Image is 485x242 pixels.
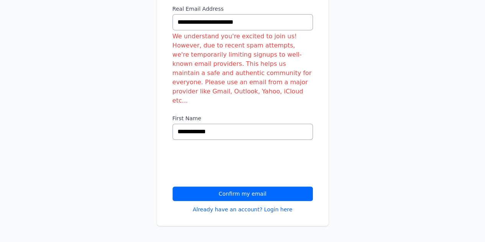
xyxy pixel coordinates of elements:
[173,149,289,179] iframe: reCAPTCHA
[193,206,293,213] a: Already have an account? Login here
[173,114,313,122] label: First Name
[173,32,313,105] div: We understand you're excited to join us! However, due to recent spam attempts, we're temporarily ...
[173,5,313,13] label: Real Email Address
[173,186,313,201] button: Confirm my email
